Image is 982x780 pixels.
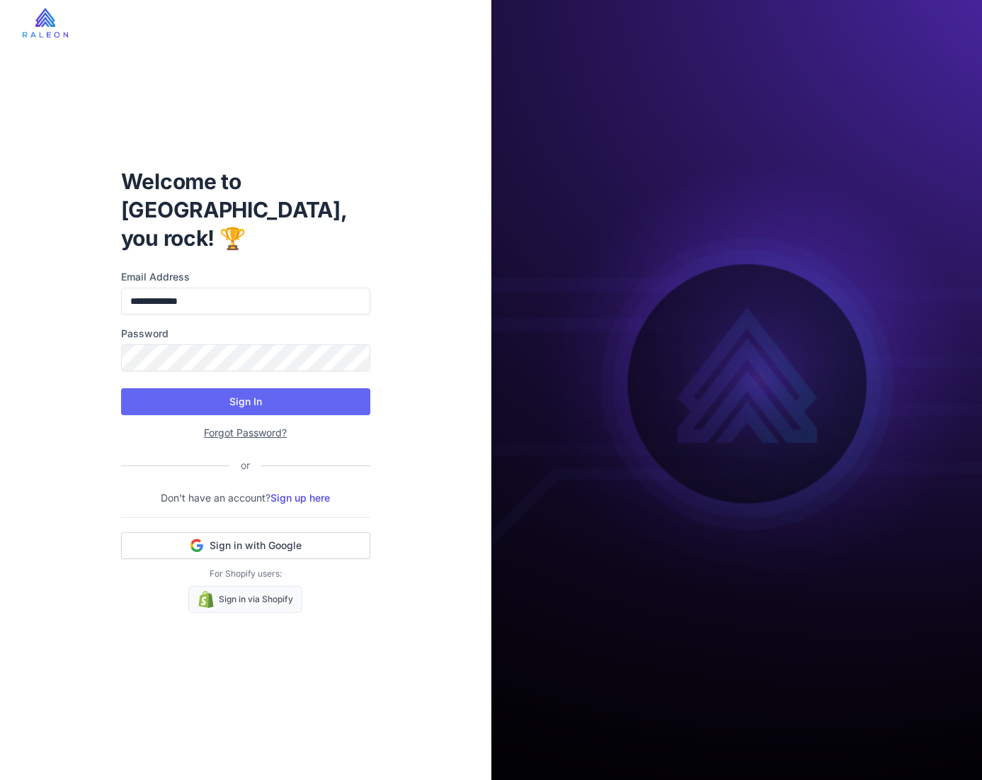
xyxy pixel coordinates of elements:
button: Sign In [121,388,370,415]
a: Sign up here [270,492,330,504]
label: Email Address [121,269,370,285]
a: Sign in via Shopify [188,586,302,613]
span: Sign in with Google [210,538,302,553]
p: Don't have an account? [121,490,370,506]
a: Forgot Password? [204,426,287,439]
p: For Shopify users: [121,567,370,580]
button: Sign in with Google [121,532,370,559]
label: Password [121,326,370,341]
h1: Welcome to [GEOGRAPHIC_DATA], you rock! 🏆 [121,167,370,252]
div: or [229,458,261,473]
img: raleon-logo-whitebg.9aac0268.jpg [23,8,68,38]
